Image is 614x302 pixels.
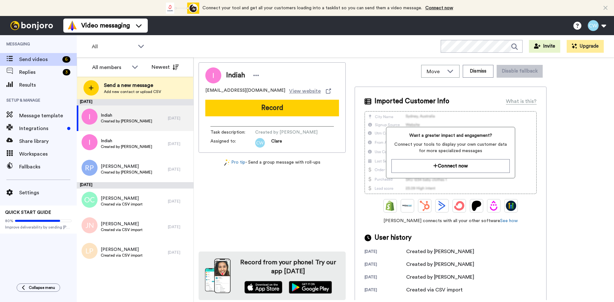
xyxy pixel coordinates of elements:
[271,138,282,148] span: Clare
[374,233,412,243] span: User history
[101,144,152,149] span: Created by [PERSON_NAME]
[101,112,152,119] span: Indiah
[101,227,143,232] span: Created via CSV import
[168,141,190,146] div: [DATE]
[147,61,184,74] button: Newest
[202,6,422,10] span: Connect your tool and get all your customers loading into a tasklist so you can send them a video...
[19,125,65,132] span: Integrations
[19,163,77,171] span: Fallbacks
[506,97,537,105] div: What is this?
[5,210,51,215] span: QUICK START GUIDE
[168,167,190,172] div: [DATE]
[437,201,447,211] img: ActiveCampaign
[168,250,190,255] div: [DATE]
[406,273,474,281] div: Created by [PERSON_NAME]
[168,199,190,204] div: [DATE]
[402,201,413,211] img: Ontraport
[19,150,77,158] span: Workspaces
[226,71,245,80] span: Indiah
[101,253,143,258] span: Created via CSV import
[19,81,77,89] span: Results
[289,87,321,95] span: View website
[255,138,265,148] img: cw.png
[289,87,331,95] a: View website
[471,201,482,211] img: Patreon
[224,159,230,166] img: magic-wand.svg
[67,20,77,31] img: vm-color.svg
[164,3,199,14] div: animation
[81,21,130,30] span: Video messaging
[29,285,55,290] span: Collapse menu
[506,201,516,211] img: GoHighLevel
[365,287,406,294] div: [DATE]
[82,109,98,125] img: i.png
[385,201,395,211] img: Shopify
[205,87,285,95] span: [EMAIL_ADDRESS][DOMAIN_NAME]
[391,159,509,173] button: Connect now
[255,129,318,136] span: Created by [PERSON_NAME]
[101,170,152,175] span: Created by [PERSON_NAME]
[420,201,430,211] img: Hubspot
[101,119,152,124] span: Created by [PERSON_NAME]
[19,68,60,76] span: Replies
[101,195,143,202] span: [PERSON_NAME]
[210,129,255,136] span: Task description :
[205,67,221,83] img: Image of Indiah
[8,21,56,30] img: bj-logo-header-white.svg
[205,259,231,293] img: download
[365,275,406,281] div: [DATE]
[82,243,98,259] img: lp.png
[63,69,70,75] div: 3
[77,182,193,189] div: [DATE]
[425,6,453,10] a: Connect now
[427,68,444,75] span: Move
[237,258,339,276] h4: Record from your phone! Try our app [DATE]
[104,89,161,94] span: Add new contact or upload CSV
[82,160,98,176] img: rp.png
[19,189,77,197] span: Settings
[224,159,245,166] a: Pro tip
[19,112,77,120] span: Message template
[101,221,143,227] span: [PERSON_NAME]
[92,43,135,50] span: All
[19,56,60,63] span: Send videos
[210,138,255,148] span: Assigned to:
[500,219,518,223] a: See how
[489,201,499,211] img: Drip
[101,246,143,253] span: [PERSON_NAME]
[104,81,161,89] span: Send a new message
[82,134,98,150] img: i.png
[406,286,463,294] div: Created via CSV import
[374,97,449,106] span: Imported Customer Info
[454,201,464,211] img: ConvertKit
[289,281,332,294] img: playstore
[101,163,152,170] span: [PERSON_NAME]
[497,65,543,78] button: Disable fallback
[406,260,474,268] div: Created by [PERSON_NAME]
[19,137,77,145] span: Share library
[529,40,560,53] button: Invite
[244,281,282,294] img: appstore
[101,202,143,207] span: Created via CSV import
[5,225,72,230] span: Improve deliverability by sending [PERSON_NAME]’s from your own email
[205,100,339,116] button: Record
[365,262,406,268] div: [DATE]
[391,141,509,154] span: Connect your tools to display your own customer data for more specialized messages
[365,249,406,255] div: [DATE]
[101,138,152,144] span: Indiah
[391,132,509,139] span: Want a greater impact and engagement?
[82,192,98,208] img: oc.png
[77,99,193,105] div: [DATE]
[168,116,190,121] div: [DATE]
[92,64,129,71] div: All members
[168,224,190,229] div: [DATE]
[82,217,98,233] img: jn.png
[406,248,474,255] div: Created by [PERSON_NAME]
[365,218,537,224] span: [PERSON_NAME] connects with all your other software
[567,40,604,53] button: Upgrade
[5,218,13,223] span: 80%
[62,56,70,63] div: 6
[199,159,346,166] div: - Send a group message with roll-ups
